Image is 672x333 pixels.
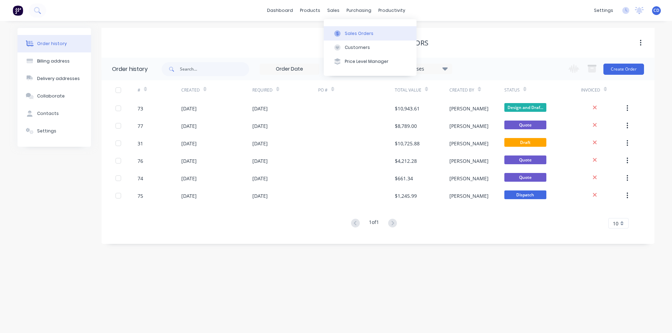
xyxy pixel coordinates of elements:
div: productivity [375,5,409,16]
button: Billing address [17,52,91,70]
div: Status [504,87,520,93]
div: $8,789.00 [395,122,417,130]
div: Sales Orders [345,30,373,37]
input: Order Date [260,64,319,74]
button: Collaborate [17,87,91,105]
div: settings [590,5,617,16]
div: [DATE] [252,122,268,130]
div: [DATE] [181,157,197,165]
img: Factory [13,5,23,16]
div: Order history [112,65,148,73]
span: Design and Draf... [504,103,546,112]
div: $10,725.88 [395,140,420,147]
div: $661.34 [395,175,413,182]
button: Delivery addresses [17,70,91,87]
div: [PERSON_NAME] [449,157,489,165]
span: Dispatch [504,190,546,199]
div: Contacts [37,110,59,117]
div: Total Value [395,87,421,93]
button: Settings [17,122,91,140]
span: Quote [504,155,546,164]
div: [DATE] [252,140,268,147]
button: Contacts [17,105,91,122]
div: Created By [449,80,504,100]
div: [PERSON_NAME] [449,122,489,130]
div: Order history [37,41,67,47]
div: Status [504,80,581,100]
div: purchasing [343,5,375,16]
div: # [138,87,140,93]
button: Create Order [603,64,644,75]
div: [PERSON_NAME] [449,105,489,112]
div: [PERSON_NAME] [449,192,489,200]
div: 1 of 1 [369,218,379,229]
div: [DATE] [181,175,197,182]
div: $1,245.99 [395,192,417,200]
div: Created [181,87,200,93]
div: Delivery addresses [37,75,80,82]
div: Created By [449,87,474,93]
div: # [138,80,181,100]
div: 20 Statuses [393,65,452,73]
div: 77 [138,122,143,130]
div: Invoiced [581,80,625,100]
span: 10 [613,220,618,227]
div: [DATE] [181,140,197,147]
div: [DATE] [181,122,197,130]
div: Required [252,80,318,100]
div: Billing address [37,58,70,64]
div: Collaborate [37,93,65,99]
button: Order history [17,35,91,52]
div: Price Level Manager [345,58,388,65]
button: Price Level Manager [324,55,416,68]
input: Search... [180,62,249,76]
span: Draft [504,138,546,147]
div: [DATE] [252,157,268,165]
button: Sales Orders [324,26,416,40]
div: [DATE] [252,192,268,200]
div: 74 [138,175,143,182]
div: 76 [138,157,143,165]
div: 75 [138,192,143,200]
div: [PERSON_NAME] [449,140,489,147]
div: Required [252,87,273,93]
div: [DATE] [252,105,268,112]
span: Quote [504,173,546,182]
a: dashboard [264,5,296,16]
div: Total Value [395,80,449,100]
div: 31 [138,140,143,147]
div: [PERSON_NAME] [449,175,489,182]
span: Quote [504,121,546,129]
div: [DATE] [181,105,197,112]
div: Customers [345,44,370,51]
div: $4,212.28 [395,157,417,165]
div: PO # [318,87,328,93]
div: [DATE] [252,175,268,182]
div: 73 [138,105,143,112]
span: CD [653,7,659,14]
div: [DATE] [181,192,197,200]
div: products [296,5,324,16]
div: sales [324,5,343,16]
div: $10,943.61 [395,105,420,112]
button: Customers [324,41,416,55]
div: PO # [318,80,395,100]
div: Settings [37,128,56,134]
div: Created [181,80,252,100]
div: Invoiced [581,87,600,93]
